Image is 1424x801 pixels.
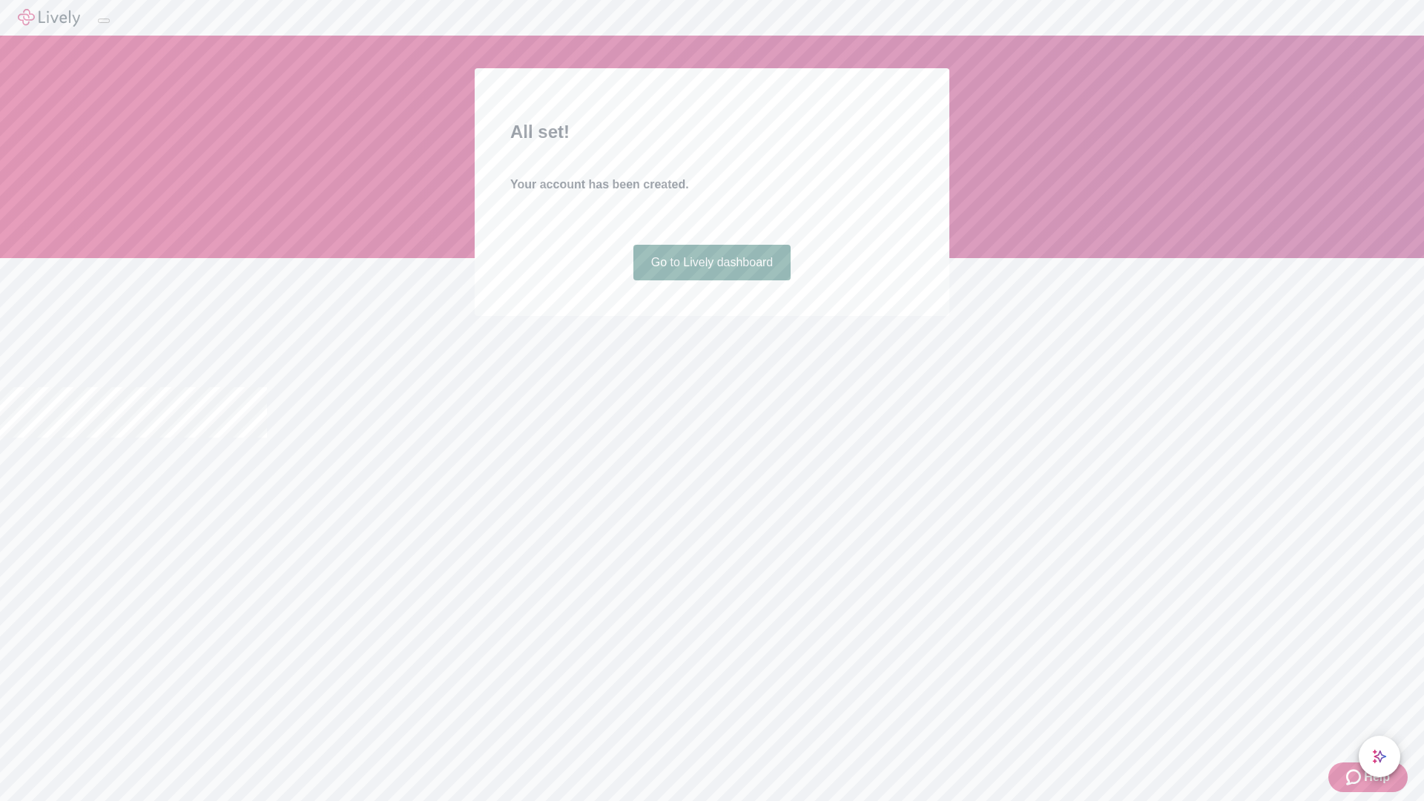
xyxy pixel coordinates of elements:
[18,9,80,27] img: Lively
[1346,768,1364,786] svg: Zendesk support icon
[1364,768,1390,786] span: Help
[510,176,914,194] h4: Your account has been created.
[510,119,914,145] h2: All set!
[633,245,791,280] a: Go to Lively dashboard
[1359,736,1400,777] button: chat
[1372,749,1387,764] svg: Lively AI Assistant
[98,19,110,23] button: Log out
[1328,762,1408,792] button: Zendesk support iconHelp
